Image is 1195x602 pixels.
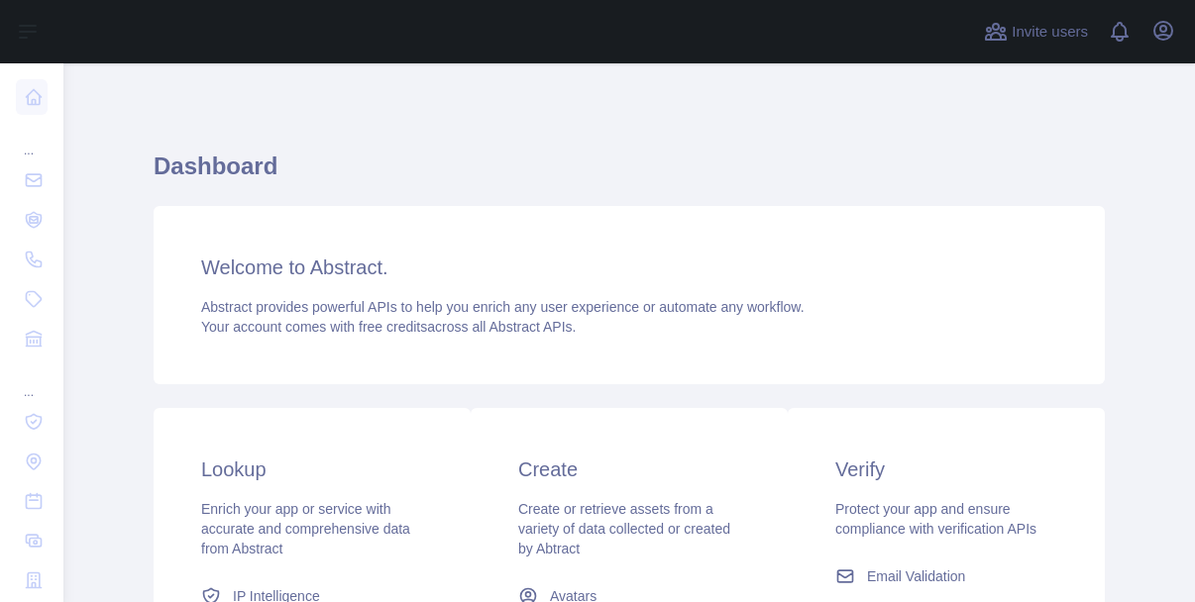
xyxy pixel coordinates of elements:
h1: Dashboard [154,150,1105,198]
span: Create or retrieve assets from a variety of data collected or created by Abtract [518,501,730,556]
h3: Verify [835,455,1057,483]
span: Invite users [1012,21,1088,44]
h3: Create [518,455,740,483]
a: Email Validation [827,558,1065,594]
span: Your account comes with across all Abstract APIs. [201,319,576,335]
h3: Lookup [201,455,423,483]
span: Enrich your app or service with accurate and comprehensive data from Abstract [201,501,410,556]
span: free credits [359,319,427,335]
div: ... [16,119,48,158]
span: Protect your app and ensure compliance with verification APIs [835,501,1036,537]
span: Abstract provides powerful APIs to help you enrich any user experience or automate any workflow. [201,299,805,315]
span: Email Validation [867,566,965,586]
div: ... [16,360,48,400]
button: Invite users [980,16,1092,48]
h3: Welcome to Abstract. [201,253,1057,281]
